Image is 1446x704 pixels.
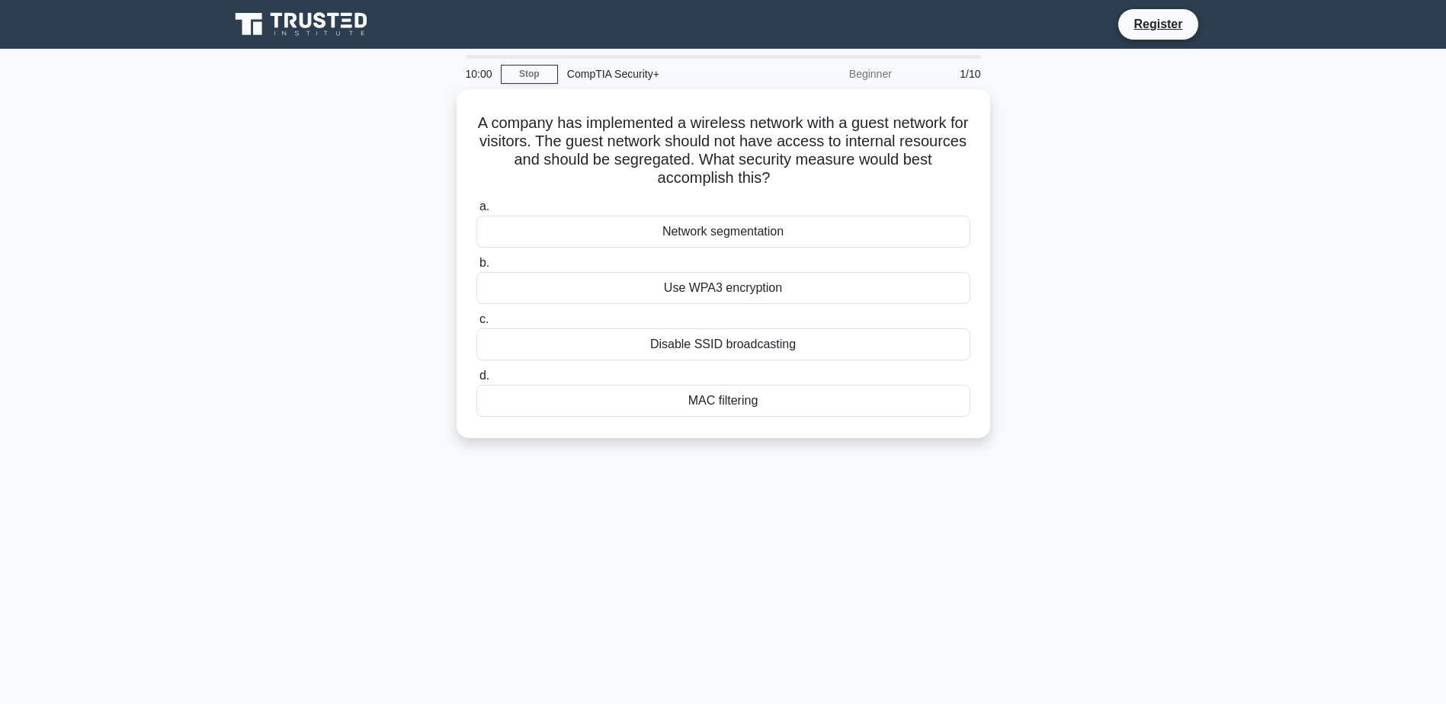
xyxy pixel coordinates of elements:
[479,256,489,269] span: b.
[457,59,501,89] div: 10:00
[475,114,972,188] h5: A company has implemented a wireless network with a guest network for visitors. The guest network...
[476,216,970,248] div: Network segmentation
[479,312,489,325] span: c.
[1124,14,1191,34] a: Register
[479,369,489,382] span: d.
[479,200,489,213] span: a.
[558,59,768,89] div: CompTIA Security+
[476,385,970,417] div: MAC filtering
[501,65,558,84] a: Stop
[768,59,901,89] div: Beginner
[476,328,970,360] div: Disable SSID broadcasting
[901,59,990,89] div: 1/10
[476,272,970,304] div: Use WPA3 encryption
